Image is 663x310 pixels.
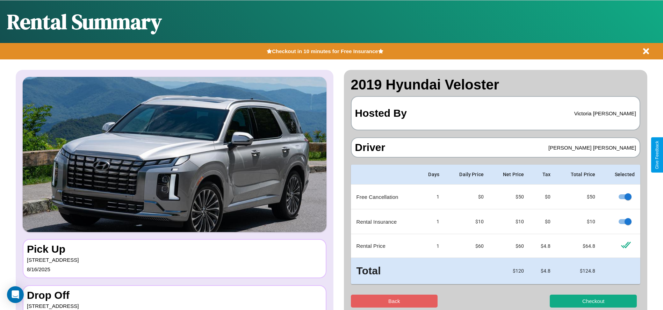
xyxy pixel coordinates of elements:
[27,265,322,274] p: 8 / 16 / 2025
[356,217,412,226] p: Rental Insurance
[445,234,489,258] td: $ 60
[351,165,641,284] table: simple table
[574,109,636,118] p: Victoria [PERSON_NAME]
[351,77,641,93] h2: 2019 Hyundai Veloster
[530,165,556,185] th: Tax
[489,258,529,284] td: $ 120
[7,286,24,303] div: Open Intercom Messenger
[27,255,322,265] p: [STREET_ADDRESS]
[530,258,556,284] td: $ 4.8
[417,165,445,185] th: Days
[356,264,412,279] h3: Total
[530,209,556,234] td: $0
[556,165,601,185] th: Total Price
[445,165,489,185] th: Daily Price
[548,143,636,152] p: [PERSON_NAME] [PERSON_NAME]
[489,234,529,258] td: $ 60
[550,295,637,308] button: Checkout
[417,185,445,209] td: 1
[272,48,378,54] b: Checkout in 10 minutes for Free Insurance
[601,165,641,185] th: Selected
[556,185,601,209] td: $ 50
[489,165,529,185] th: Net Price
[27,243,322,255] h3: Pick Up
[530,185,556,209] td: $0
[7,7,162,36] h1: Rental Summary
[355,142,385,153] h3: Driver
[556,209,601,234] td: $ 10
[417,209,445,234] td: 1
[556,234,601,258] td: $ 64.8
[417,234,445,258] td: 1
[356,192,412,202] p: Free Cancellation
[356,241,412,251] p: Rental Price
[556,258,601,284] td: $ 124.8
[489,209,529,234] td: $ 10
[445,209,489,234] td: $10
[445,185,489,209] td: $0
[530,234,556,258] td: $ 4.8
[655,141,660,169] div: Give Feedback
[355,100,407,126] h3: Hosted By
[27,289,322,301] h3: Drop Off
[489,185,529,209] td: $ 50
[351,295,438,308] button: Back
